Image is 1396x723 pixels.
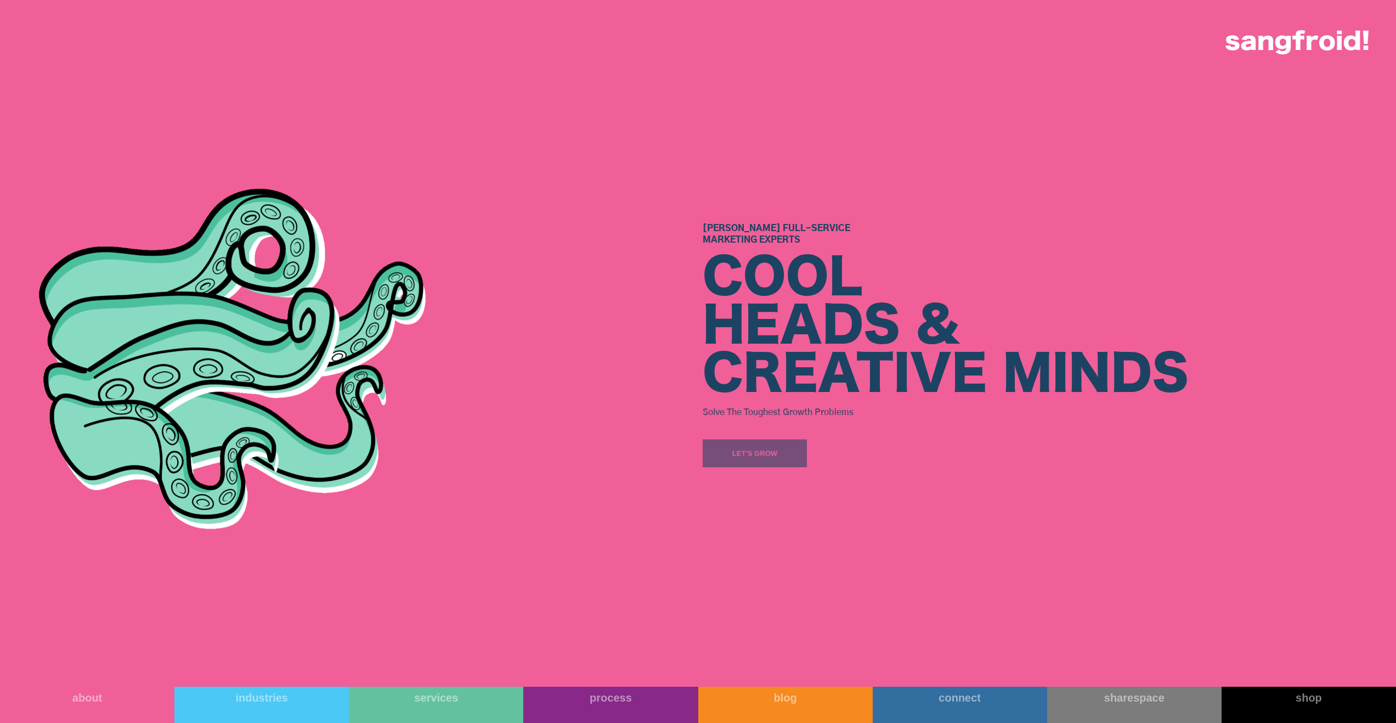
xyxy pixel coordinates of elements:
[873,691,1047,704] div: connect
[703,439,807,467] a: Let's Grow
[523,687,698,723] a: process
[174,691,349,704] div: industries
[1225,30,1369,54] img: logo
[703,223,1189,246] h1: [PERSON_NAME] Full-Service Marketing Experts
[698,691,873,704] div: blog
[1047,691,1222,704] div: sharespace
[349,687,523,723] a: services
[732,448,777,459] div: Let's Grow
[703,403,1189,420] h3: Solve The Toughest Growth Problems
[873,687,1047,723] a: connect
[698,687,873,723] a: blog
[174,687,349,723] a: industries
[523,691,698,704] div: process
[349,691,523,704] div: services
[703,255,1189,400] div: COOL HEADS & CREATIVE MINDS
[1222,687,1396,723] a: shop
[1222,691,1396,704] div: shop
[1047,687,1222,723] a: sharespace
